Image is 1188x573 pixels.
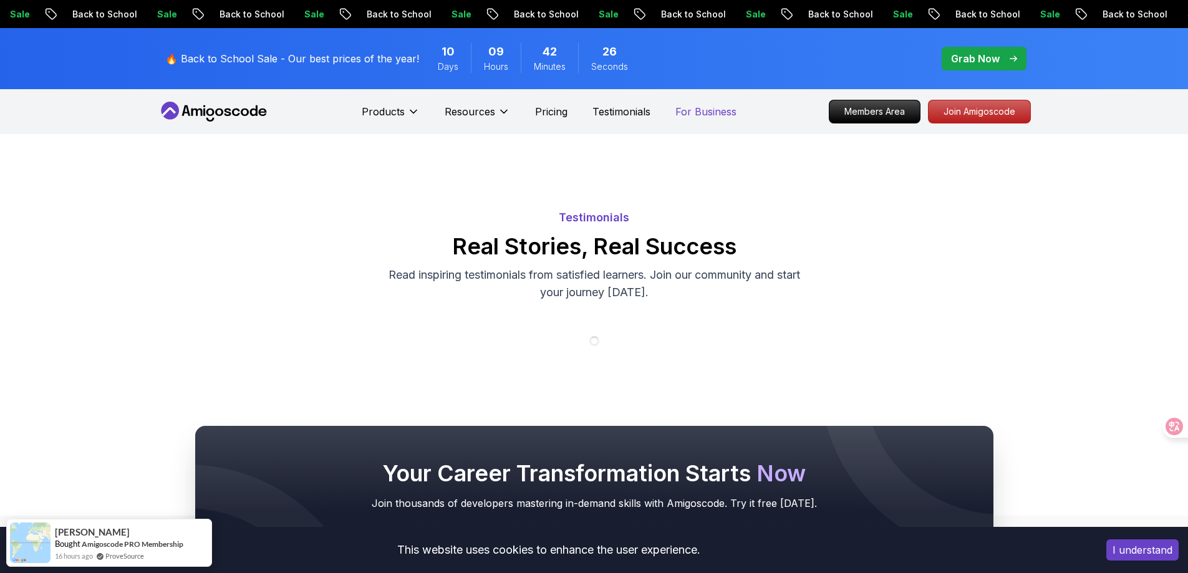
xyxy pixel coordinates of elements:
[882,8,922,21] p: Sale
[146,8,186,21] p: Sale
[438,60,458,73] span: Days
[756,460,806,487] span: Now
[1091,8,1176,21] p: Back to School
[9,536,1088,564] div: This website uses cookies to enhance the user experience.
[484,60,508,73] span: Hours
[55,527,130,537] span: [PERSON_NAME]
[105,551,144,561] a: ProveSource
[675,104,736,119] a: For Business
[587,8,627,21] p: Sale
[55,539,80,549] span: Bought
[355,8,440,21] p: Back to School
[445,104,495,119] p: Resources
[503,8,587,21] p: Back to School
[929,100,1030,123] p: Join Amigoscode
[385,266,804,301] p: Read inspiring testimonials from satisfied learners. Join our community and start your journey [D...
[440,8,480,21] p: Sale
[944,8,1029,21] p: Back to School
[650,8,735,21] p: Back to School
[55,551,93,561] span: 16 hours ago
[220,461,968,486] h2: Your Career Transformation Starts
[61,8,146,21] p: Back to School
[220,496,968,511] p: Join thousands of developers mastering in-demand skills with Amigoscode. Try it free [DATE].
[591,60,628,73] span: Seconds
[10,522,51,563] img: provesource social proof notification image
[534,60,566,73] span: Minutes
[82,539,183,549] a: Amigoscode PRO Membership
[442,43,455,60] span: 10 Days
[158,234,1031,259] h2: Real Stories, Real Success
[535,104,567,119] a: Pricing
[951,51,1000,66] p: Grab Now
[165,51,419,66] p: 🔥 Back to School Sale - Our best prices of the year!
[445,104,510,129] button: Resources
[735,8,775,21] p: Sale
[592,104,650,119] a: Testimonials
[362,104,405,119] p: Products
[208,8,293,21] p: Back to School
[362,104,420,129] button: Products
[602,43,617,60] span: 26 Seconds
[928,100,1031,123] a: Join Amigoscode
[158,209,1031,226] p: Testimonials
[488,43,504,60] span: 9 Hours
[293,8,333,21] p: Sale
[1029,8,1069,21] p: Sale
[797,8,882,21] p: Back to School
[543,43,557,60] span: 42 Minutes
[1106,539,1179,561] button: Accept cookies
[829,100,920,123] a: Members Area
